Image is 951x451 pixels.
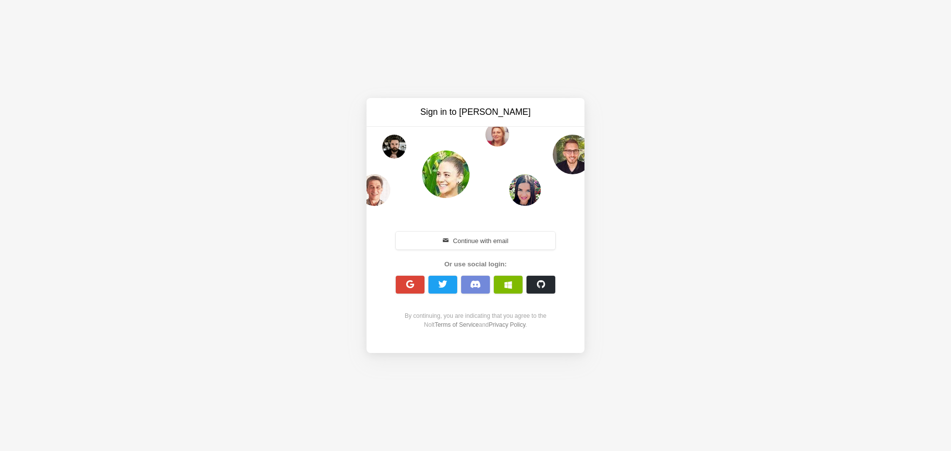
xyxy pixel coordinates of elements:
[390,311,561,329] div: By continuing, you are indicating that you agree to the Nolt and .
[392,106,559,118] h3: Sign in to [PERSON_NAME]
[390,259,561,269] div: Or use social login:
[396,232,555,250] button: Continue with email
[434,321,478,328] a: Terms of Service
[489,321,526,328] a: Privacy Policy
